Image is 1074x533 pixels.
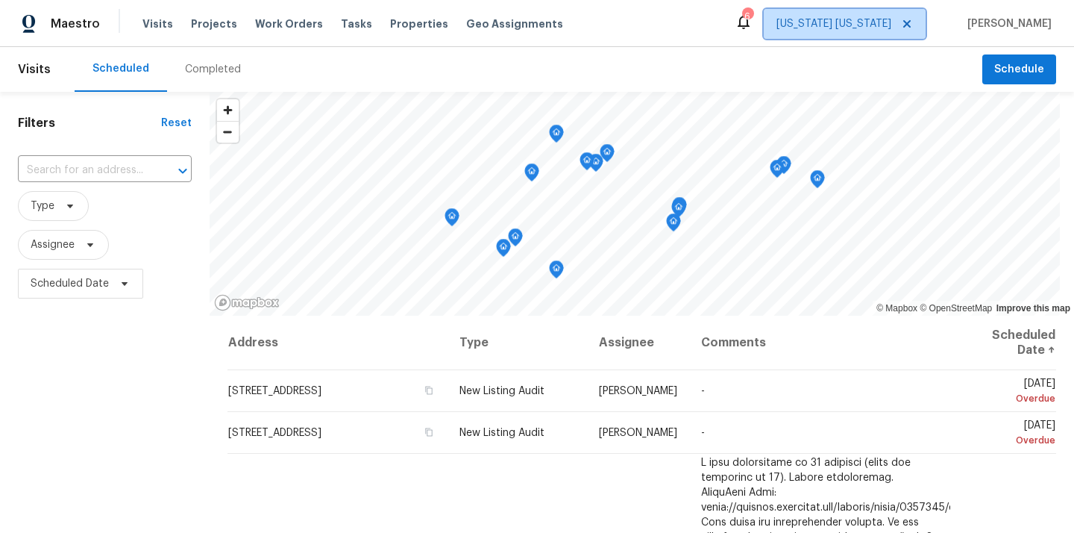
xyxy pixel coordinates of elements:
span: - [701,386,705,396]
span: Assignee [31,237,75,252]
div: Map marker [588,154,603,177]
span: [DATE] [962,378,1055,406]
span: Zoom out [217,122,239,143]
div: Map marker [776,156,791,179]
canvas: Map [210,92,1060,316]
span: Projects [191,16,237,31]
div: Map marker [810,170,825,193]
span: [US_STATE] [US_STATE] [776,16,891,31]
span: New Listing Audit [459,386,544,396]
div: Map marker [549,125,564,148]
span: [STREET_ADDRESS] [228,386,321,396]
div: Map marker [496,239,511,262]
button: Zoom out [217,121,239,143]
button: Copy Address [422,384,436,397]
div: Map marker [770,160,785,183]
a: OpenStreetMap [920,303,992,314]
span: Geo Assignments [466,16,563,31]
button: Open [172,160,193,181]
span: Scheduled Date [31,276,109,291]
div: Overdue [962,391,1055,406]
button: Copy Address [422,426,436,439]
th: Assignee [587,316,689,370]
span: [STREET_ADDRESS] [228,428,321,438]
div: 6 [742,9,753,24]
span: [PERSON_NAME] [599,386,677,396]
div: Map marker [600,144,615,167]
a: Mapbox [876,303,917,314]
th: Scheduled Date ↑ [950,316,1056,370]
a: Mapbox homepage [214,294,280,311]
div: Map marker [580,152,594,175]
button: Zoom in [217,99,239,121]
h1: Filters [18,116,161,131]
th: Address [227,316,447,370]
span: Schedule [994,60,1044,79]
div: Map marker [508,228,523,252]
div: Map marker [549,261,564,284]
div: Reset [161,116,192,131]
span: Tasks [341,19,372,29]
th: Type [447,316,587,370]
div: Map marker [445,208,459,231]
span: [PERSON_NAME] [961,16,1052,31]
span: Work Orders [255,16,323,31]
a: Improve this map [996,303,1070,314]
th: Comments [689,316,950,370]
button: Schedule [982,54,1056,85]
span: [DATE] [962,420,1055,448]
span: New Listing Audit [459,428,544,438]
span: Visits [142,16,173,31]
span: Maestro [51,16,100,31]
span: Properties [390,16,448,31]
span: Type [31,199,54,213]
div: Scheduled [92,61,149,76]
div: Map marker [524,163,539,187]
span: Visits [18,53,51,86]
div: Map marker [672,197,687,220]
span: - [701,428,705,438]
div: Completed [185,62,241,77]
div: Map marker [671,199,686,222]
input: Search for an address... [18,159,150,182]
span: [PERSON_NAME] [599,428,677,438]
div: Overdue [962,433,1055,448]
div: Map marker [666,213,681,237]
